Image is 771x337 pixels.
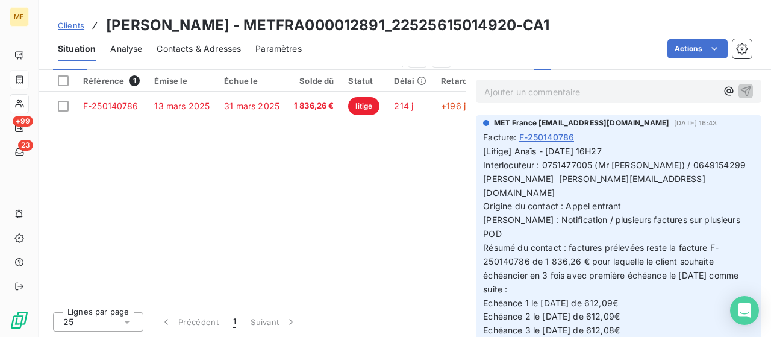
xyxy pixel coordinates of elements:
span: Paramètres [255,43,302,55]
button: Précédent [153,309,226,335]
span: 13 mars 2025 [154,101,210,111]
div: Émise le [154,76,210,86]
div: Délai [394,76,426,86]
span: F-250140786 [83,101,139,111]
div: ME [10,7,29,27]
span: F-250140786 [519,131,575,143]
button: 1 [226,309,243,335]
span: 1 [233,316,236,328]
span: 25 [63,316,73,328]
span: Situation [58,43,96,55]
span: 1 836,26 € [294,100,334,112]
div: Échue le [224,76,279,86]
span: Contacts & Adresses [157,43,241,55]
span: MET France [EMAIL_ADDRESS][DOMAIN_NAME] [494,118,669,128]
span: litige [348,97,379,115]
img: Logo LeanPay [10,310,29,330]
span: 31 mars 2025 [224,101,279,111]
div: Retard [441,76,479,86]
span: Clients [58,20,84,30]
span: 23 [18,140,33,151]
div: Open Intercom Messenger [730,296,759,325]
button: Suivant [243,309,304,335]
span: 1 [129,75,140,86]
h3: [PERSON_NAME] - METFRA000012891_22525615014920-CA1 [106,14,550,36]
span: Facture : [483,131,516,143]
div: Statut [348,76,379,86]
a: Clients [58,19,84,31]
span: 214 j [394,101,413,111]
button: Actions [667,39,728,58]
span: Analyse [110,43,142,55]
span: [DATE] 16:43 [674,119,717,127]
span: +99 [13,116,33,127]
div: Référence [83,75,140,86]
div: Solde dû [294,76,334,86]
span: +196 j [441,101,466,111]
